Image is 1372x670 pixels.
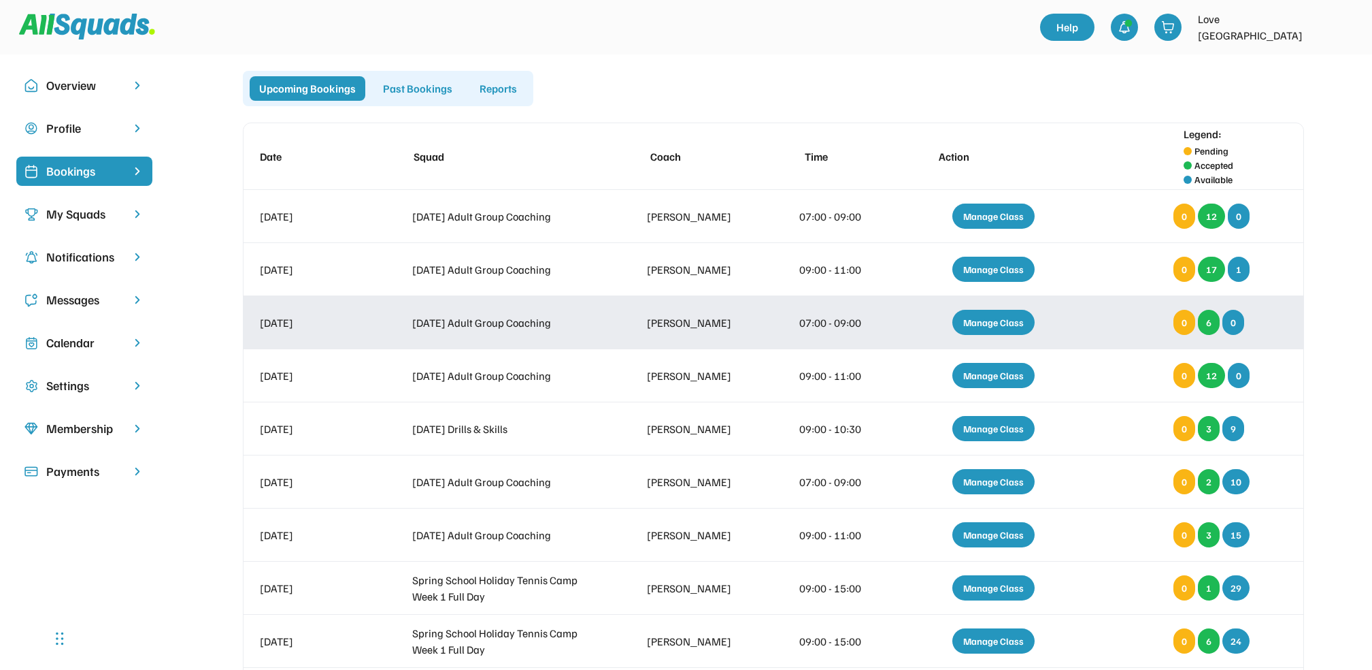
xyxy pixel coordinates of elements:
[19,14,155,39] img: Squad%20Logo.svg
[952,575,1035,601] div: Manage Class
[260,261,363,278] div: [DATE]
[412,474,597,490] div: [DATE] Adult Group Coaching
[647,261,750,278] div: [PERSON_NAME]
[24,379,38,393] img: Icon%20copy%2016.svg
[1173,469,1195,494] div: 0
[131,336,144,349] img: chevron-right.svg
[1198,257,1225,282] div: 17
[647,208,750,225] div: [PERSON_NAME]
[24,208,38,221] img: Icon%20copy%203.svg
[46,119,122,138] div: Profile
[260,580,363,596] div: [DATE]
[1328,14,1356,41] img: LTPP_Logo_REV.jpeg
[1198,575,1220,601] div: 1
[952,628,1035,654] div: Manage Class
[373,76,462,101] div: Past Bookings
[1222,575,1250,601] div: 29
[799,315,882,331] div: 07:00 - 09:00
[470,76,526,101] div: Reports
[46,462,122,481] div: Payments
[1194,144,1228,158] div: Pending
[131,165,144,178] img: chevron-right%20copy%203.svg
[46,377,122,395] div: Settings
[799,261,882,278] div: 09:00 - 11:00
[647,368,750,384] div: [PERSON_NAME]
[414,148,599,165] div: Squad
[799,421,882,437] div: 09:00 - 10:30
[1228,204,1250,229] div: 0
[412,208,597,225] div: [DATE] Adult Group Coaching
[799,368,882,384] div: 09:00 - 11:00
[24,465,38,479] img: Icon%20%2815%29.svg
[24,251,38,264] img: Icon%20copy%204.svg
[46,248,122,266] div: Notifications
[939,148,1062,165] div: Action
[46,291,122,309] div: Messages
[24,79,38,93] img: Icon%20copy%2010.svg
[46,419,122,438] div: Membership
[952,257,1035,282] div: Manage Class
[412,261,597,278] div: [DATE] Adult Group Coaching
[799,633,882,650] div: 09:00 - 15:00
[46,162,122,180] div: Bookings
[260,421,363,437] div: [DATE]
[952,416,1035,441] div: Manage Class
[1198,310,1220,335] div: 6
[952,469,1035,494] div: Manage Class
[952,310,1035,335] div: Manage Class
[1173,257,1195,282] div: 0
[1040,14,1094,41] a: Help
[24,336,38,350] img: Icon%20copy%207.svg
[647,421,750,437] div: [PERSON_NAME]
[1173,310,1195,335] div: 0
[46,205,122,223] div: My Squads
[131,251,144,264] img: chevron-right.svg
[131,465,144,478] img: chevron-right.svg
[412,421,597,437] div: [DATE] Drills & Skills
[1173,628,1195,654] div: 0
[1228,257,1250,282] div: 1
[1198,628,1220,654] div: 6
[1198,522,1220,547] div: 3
[131,122,144,135] img: chevron-right.svg
[260,527,363,543] div: [DATE]
[131,379,144,392] img: chevron-right.svg
[952,204,1035,229] div: Manage Class
[647,315,750,331] div: [PERSON_NAME]
[1222,469,1250,494] div: 10
[24,122,38,135] img: user-circle.svg
[260,208,363,225] div: [DATE]
[24,165,38,178] img: Icon%20%2819%29.svg
[250,76,365,101] div: Upcoming Bookings
[46,334,122,352] div: Calendar
[24,293,38,307] img: Icon%20copy%205.svg
[647,527,750,543] div: [PERSON_NAME]
[647,633,750,650] div: [PERSON_NAME]
[650,148,753,165] div: Coach
[805,148,887,165] div: Time
[412,368,597,384] div: [DATE] Adult Group Coaching
[131,293,144,306] img: chevron-right.svg
[1173,204,1195,229] div: 0
[260,368,363,384] div: [DATE]
[1118,20,1131,34] img: bell-03%20%281%29.svg
[1173,522,1195,547] div: 0
[1222,310,1244,335] div: 0
[260,148,363,165] div: Date
[1161,20,1175,34] img: shopping-cart-01%20%281%29.svg
[1194,172,1233,187] div: Available
[799,580,882,596] div: 09:00 - 15:00
[799,527,882,543] div: 09:00 - 11:00
[1173,416,1195,441] div: 0
[1173,363,1195,388] div: 0
[1222,628,1250,654] div: 24
[799,474,882,490] div: 07:00 - 09:00
[46,76,122,95] div: Overview
[1198,416,1220,441] div: 3
[131,208,144,221] img: chevron-right.svg
[260,315,363,331] div: [DATE]
[1198,11,1320,44] div: Love [GEOGRAPHIC_DATA]
[1173,575,1195,601] div: 0
[1198,363,1225,388] div: 12
[799,208,882,225] div: 07:00 - 09:00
